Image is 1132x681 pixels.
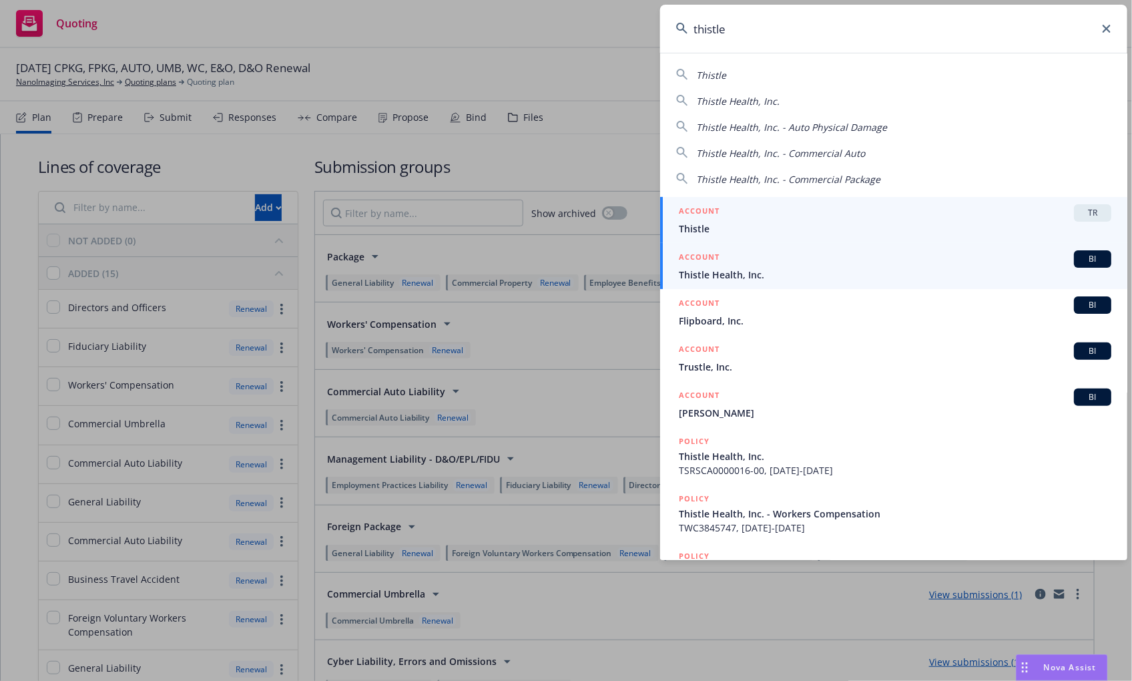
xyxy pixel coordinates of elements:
[660,197,1127,243] a: ACCOUNTTRThistle
[660,427,1127,485] a: POLICYThistle Health, Inc.TSRSCA0000016-00, [DATE]-[DATE]
[679,314,1111,328] span: Flipboard, Inc.
[660,335,1127,381] a: ACCOUNTBITrustle, Inc.
[1017,655,1033,680] div: Drag to move
[679,204,720,220] h5: ACCOUNT
[679,406,1111,420] span: [PERSON_NAME]
[679,507,1111,521] span: Thistle Health, Inc. - Workers Compensation
[696,147,865,160] span: Thistle Health, Inc. - Commercial Auto
[696,121,887,134] span: Thistle Health, Inc. - Auto Physical Damage
[679,549,710,563] h5: POLICY
[679,222,1111,236] span: Thistle
[679,449,1111,463] span: Thistle Health, Inc.
[1079,299,1106,311] span: BI
[660,5,1127,53] input: Search...
[679,250,720,266] h5: ACCOUNT
[679,435,710,448] h5: POLICY
[696,95,780,107] span: Thistle Health, Inc.
[679,463,1111,477] span: TSRSCA0000016-00, [DATE]-[DATE]
[660,243,1127,289] a: ACCOUNTBIThistle Health, Inc.
[679,389,720,405] h5: ACCOUNT
[660,485,1127,542] a: POLICYThistle Health, Inc. - Workers CompensationTWC3845747, [DATE]-[DATE]
[679,343,720,359] h5: ACCOUNT
[1079,207,1106,219] span: TR
[1079,253,1106,265] span: BI
[660,542,1127,600] a: POLICY
[1079,345,1106,357] span: BI
[696,173,880,186] span: Thistle Health, Inc. - Commercial Package
[660,381,1127,427] a: ACCOUNTBI[PERSON_NAME]
[679,296,720,312] h5: ACCOUNT
[696,69,726,81] span: Thistle
[679,521,1111,535] span: TWC3845747, [DATE]-[DATE]
[660,289,1127,335] a: ACCOUNTBIFlipboard, Inc.
[679,492,710,505] h5: POLICY
[679,268,1111,282] span: Thistle Health, Inc.
[1079,391,1106,403] span: BI
[679,360,1111,374] span: Trustle, Inc.
[1016,654,1108,681] button: Nova Assist
[1044,662,1097,673] span: Nova Assist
